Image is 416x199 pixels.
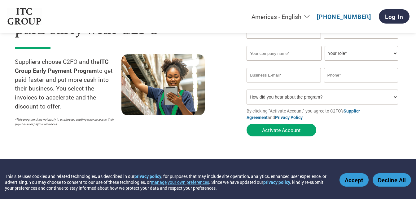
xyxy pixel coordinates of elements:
div: Invalid last name or last name is too long [324,39,398,43]
p: Suppliers choose C2FO and the to get paid faster and put more cash into their business. You selec... [15,57,121,111]
p: By clicking "Activate Account" you agree to C2FO's and [247,108,401,121]
div: Invalid first name or first name is too long [247,39,321,43]
div: Inavlid Phone Number [324,83,398,87]
div: This site uses cookies and related technologies, as described in our , for purposes that may incl... [5,173,331,191]
select: Title/Role [325,46,398,61]
button: Accept [339,173,369,187]
p: *This program does not apply to employees seeking early access to their paychecks or payroll adva... [15,117,115,126]
input: Your company name* [247,46,322,61]
a: Privacy Policy [275,114,303,120]
a: Supplier Agreement [247,108,360,120]
button: Decline All [373,173,411,187]
button: manage your own preferences [151,179,209,185]
a: privacy policy [134,173,161,179]
input: Invalid Email format [247,68,321,82]
a: privacy policy [263,179,290,185]
img: ITC Group [7,8,42,25]
div: Invalid company name or company name is too long [247,61,398,65]
a: Log In [379,9,409,24]
a: [PHONE_NUMBER] [317,13,371,20]
input: Phone* [324,68,398,82]
button: Activate Account [247,124,316,136]
div: Inavlid Email Address [247,83,321,87]
strong: ITC Group Early Payment Program [15,58,108,74]
img: supply chain worker [121,54,205,115]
